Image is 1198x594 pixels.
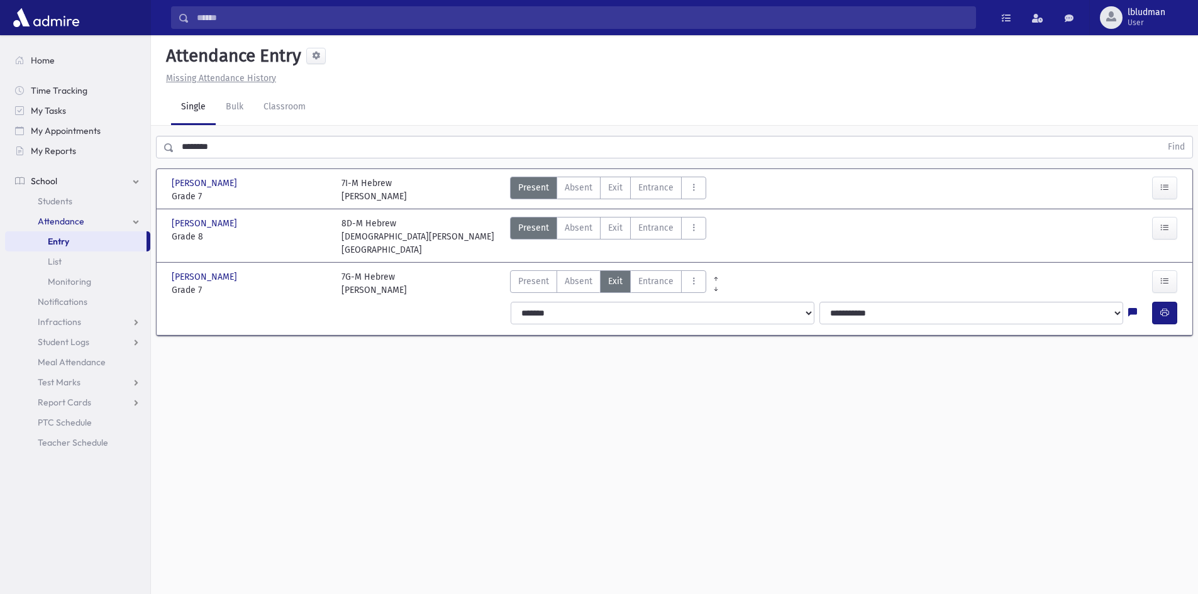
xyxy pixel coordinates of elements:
[38,296,87,307] span: Notifications
[518,181,549,194] span: Present
[608,275,623,288] span: Exit
[38,316,81,327] span: Infractions
[5,412,150,432] a: PTC Schedule
[31,85,87,96] span: Time Tracking
[5,312,150,332] a: Infractions
[38,397,91,408] span: Report Cards
[38,195,72,207] span: Students
[565,221,592,234] span: Absent
[48,236,69,247] span: Entry
[5,80,150,101] a: Time Tracking
[608,221,623,234] span: Exit
[5,332,150,352] a: Student Logs
[38,216,84,227] span: Attendance
[31,145,76,157] span: My Reports
[565,181,592,194] span: Absent
[31,105,66,116] span: My Tasks
[189,6,975,29] input: Search
[5,292,150,312] a: Notifications
[510,177,706,203] div: AttTypes
[5,352,150,372] a: Meal Attendance
[5,251,150,272] a: List
[5,141,150,161] a: My Reports
[172,283,329,297] span: Grade 7
[5,432,150,453] a: Teacher Schedule
[5,50,150,70] a: Home
[172,190,329,203] span: Grade 7
[10,5,82,30] img: AdmirePro
[608,181,623,194] span: Exit
[1160,136,1192,158] button: Find
[31,175,57,187] span: School
[172,217,240,230] span: [PERSON_NAME]
[166,73,276,84] u: Missing Attendance History
[171,90,216,125] a: Single
[216,90,253,125] a: Bulk
[5,272,150,292] a: Monitoring
[38,437,108,448] span: Teacher Schedule
[48,276,91,287] span: Monitoring
[5,211,150,231] a: Attendance
[638,181,674,194] span: Entrance
[5,191,150,211] a: Students
[5,121,150,141] a: My Appointments
[5,171,150,191] a: School
[38,356,106,368] span: Meal Attendance
[161,45,301,67] h5: Attendance Entry
[1128,18,1165,28] span: User
[518,221,549,234] span: Present
[172,230,329,243] span: Grade 8
[510,217,706,256] div: AttTypes
[5,101,150,121] a: My Tasks
[31,125,101,136] span: My Appointments
[172,177,240,190] span: [PERSON_NAME]
[161,73,276,84] a: Missing Attendance History
[5,231,147,251] a: Entry
[38,377,80,388] span: Test Marks
[638,221,674,234] span: Entrance
[31,55,55,66] span: Home
[48,256,62,267] span: List
[38,336,89,348] span: Student Logs
[510,270,706,297] div: AttTypes
[341,270,407,297] div: 7G-M Hebrew [PERSON_NAME]
[253,90,316,125] a: Classroom
[172,270,240,283] span: [PERSON_NAME]
[518,275,549,288] span: Present
[638,275,674,288] span: Entrance
[5,372,150,392] a: Test Marks
[565,275,592,288] span: Absent
[341,177,407,203] div: 7I-M Hebrew [PERSON_NAME]
[1128,8,1165,18] span: lbludman
[38,417,92,428] span: PTC Schedule
[341,217,499,256] div: 8D-M Hebrew [DEMOGRAPHIC_DATA][PERSON_NAME][GEOGRAPHIC_DATA]
[5,392,150,412] a: Report Cards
